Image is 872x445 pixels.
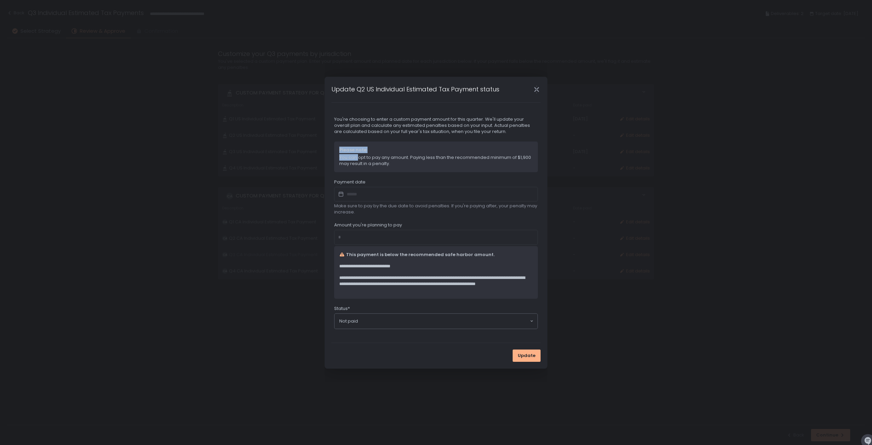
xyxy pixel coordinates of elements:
[334,116,538,135] span: You're choosing to enter a custom payment amount for this quarter. We'll update your overall plan...
[331,85,499,94] h1: Update Q2 US Individual Estimated Tax Payment status
[339,147,533,153] span: Please note
[358,318,529,325] input: Search for option
[334,203,538,215] span: Make sure to pay by the due date to avoid penalties. If you're paying after, your penalty may inc...
[334,179,365,185] span: Payment date
[526,86,547,93] div: Close
[334,306,350,312] span: Status*
[334,222,402,228] span: Amount you're planning to pay
[513,350,541,362] button: Update
[334,314,538,329] div: Search for option
[346,252,495,258] span: This payment is below the recommended safe harbor amount.
[339,154,533,167] span: You can opt to pay any amount. Paying less than the recommended minimum of $1,900 may result in a...
[518,353,535,359] span: Update
[339,318,358,324] span: Not paid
